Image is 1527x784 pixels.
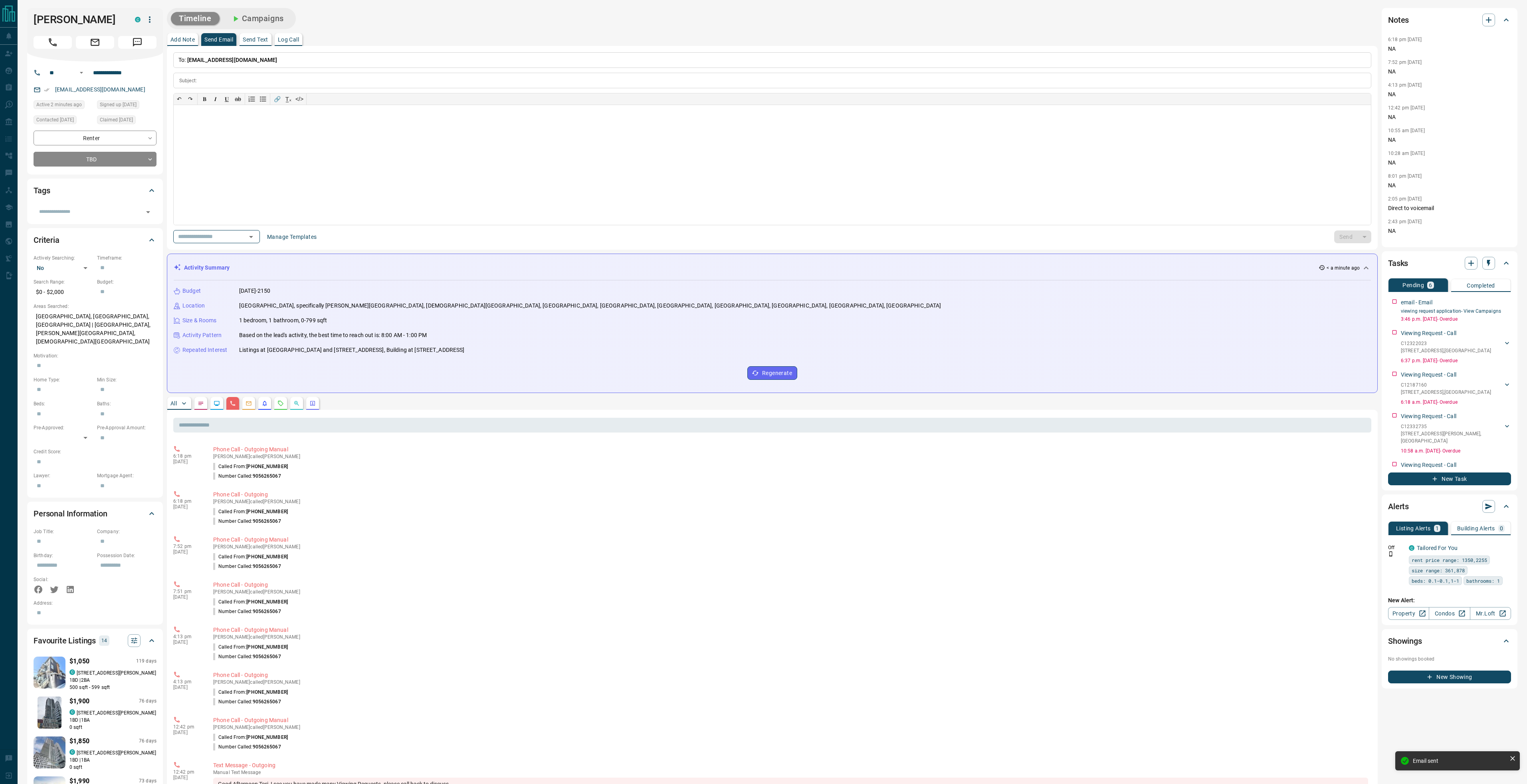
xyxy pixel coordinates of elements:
p: Viewing Request - Call [1401,412,1456,421]
p: Called From: [213,463,288,470]
p: [STREET_ADDRESS] , [GEOGRAPHIC_DATA] [1401,389,1491,396]
div: Fri Oct 14 2022 [97,100,156,111]
button: Regenerate [747,366,797,380]
p: [PERSON_NAME] called [PERSON_NAME] [213,499,1368,504]
p: [PERSON_NAME] called [PERSON_NAME] [213,634,1368,640]
button: New Task [1388,472,1511,485]
p: [DATE] [173,775,201,780]
div: Email sent [1413,758,1506,764]
p: Phone Call - Outgoing [213,490,1368,499]
p: Number Called: [213,608,281,615]
p: email - Email [1401,298,1432,307]
div: Tags [34,181,156,200]
p: 10:58 a.m. [DATE] - Overdue [1401,447,1511,455]
div: Tue Apr 22 2025 [97,115,156,127]
p: 6:18 pm [173,498,201,504]
a: Mr.Loft [1470,607,1511,620]
p: 6:18 a.m. [DATE] - Overdue [1401,399,1511,406]
div: condos.ca [69,669,75,675]
span: [PHONE_NUMBER] [246,509,288,514]
div: C12332735[STREET_ADDRESS][PERSON_NAME],[GEOGRAPHIC_DATA] [1401,421,1511,446]
p: Phone Call - Outgoing Manual [213,445,1368,454]
span: Claimed [DATE] [100,116,133,124]
svg: Listing Alerts [261,400,268,407]
div: Tue Aug 05 2025 [34,115,93,127]
span: [PHONE_NUMBER] [246,464,288,469]
p: 9:54 am [DATE] [1388,242,1422,247]
button: New Showing [1388,671,1511,683]
p: Credit Score: [34,448,156,455]
p: C12332735 [1401,423,1503,430]
p: 12:42 pm [DATE] [1388,105,1425,111]
span: 9056265067 [253,609,281,614]
p: 6 [1429,282,1432,288]
p: 7:51 pm [173,589,201,594]
div: Mon Aug 18 2025 [34,100,93,111]
p: Areas Searched: [34,303,156,310]
a: viewing request application- View Campaigns [1401,308,1501,314]
p: Social: [34,576,93,583]
p: Number Called: [213,743,281,750]
div: split button [1334,230,1371,243]
div: C12187160[STREET_ADDRESS],[GEOGRAPHIC_DATA] [1401,380,1511,397]
p: [GEOGRAPHIC_DATA], [GEOGRAPHIC_DATA], [GEOGRAPHIC_DATA] | [GEOGRAPHIC_DATA], [PERSON_NAME][GEOGRA... [34,310,156,348]
p: Timeframe: [97,254,156,262]
button: 𝑰 [210,93,221,105]
p: [PERSON_NAME] called [PERSON_NAME] [213,724,1368,730]
svg: Notes [198,400,204,407]
p: Subject: [179,77,197,84]
button: Manage Templates [262,230,321,243]
p: [DATE] [173,594,201,600]
span: 9056265067 [253,654,281,659]
p: Budget: [97,278,156,286]
p: 4:13 pm [173,679,201,685]
p: [DATE] [173,504,201,510]
span: size range: 361,878 [1412,566,1465,574]
p: Home Type: [34,376,93,383]
span: 9056265067 [253,564,281,569]
svg: Opportunities [293,400,300,407]
p: NA [1388,113,1511,121]
p: Phone Call - Outgoing Manual [213,536,1368,544]
a: Condos [1429,607,1470,620]
span: [PHONE_NUMBER] [246,689,288,695]
p: Viewing Request - Call [1401,329,1456,337]
p: Mortgage Agent: [97,472,156,479]
p: Search Range: [34,278,93,286]
p: 4:13 pm [173,634,201,639]
p: Company: [97,528,156,535]
p: C12322023 [1401,340,1491,347]
div: TBD [34,152,156,167]
svg: Emails [246,400,252,407]
button: ab [232,93,244,105]
p: 7:52 pm [DATE] [1388,60,1422,65]
p: Listings at [GEOGRAPHIC_DATA] and [STREET_ADDRESS], Building at [STREET_ADDRESS] [239,346,465,354]
svg: Agent Actions [309,400,316,407]
p: Number Called: [213,518,281,525]
p: [DATE] [173,459,201,464]
p: 1 BD | 1 BA [69,756,156,764]
p: To: [173,52,1371,68]
p: Send Text [243,37,268,42]
p: NA [1388,136,1511,144]
p: Add Note [170,37,195,42]
p: Number Called: [213,698,281,705]
span: rent price range: 1350,2255 [1412,556,1487,564]
button: 𝐔 [221,93,232,105]
p: Motivation: [34,352,156,359]
img: Favourited listing [28,657,71,689]
p: Direct to voicemail [1388,204,1511,212]
img: Favourited listing [27,736,71,768]
span: Active 2 minutes ago [36,101,82,109]
a: Tailored For You [1417,545,1458,551]
svg: Requests [277,400,284,407]
p: $0 - $2,000 [34,286,93,299]
span: Signed up [DATE] [100,101,137,109]
p: Listing Alerts [1396,526,1431,531]
p: Beds: [34,400,93,407]
p: [PERSON_NAME] called [PERSON_NAME] [213,544,1368,550]
button: 🔗 [271,93,283,105]
p: [DATE] [173,730,201,735]
button: ↶ [174,93,185,105]
p: Called From: [213,508,288,515]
